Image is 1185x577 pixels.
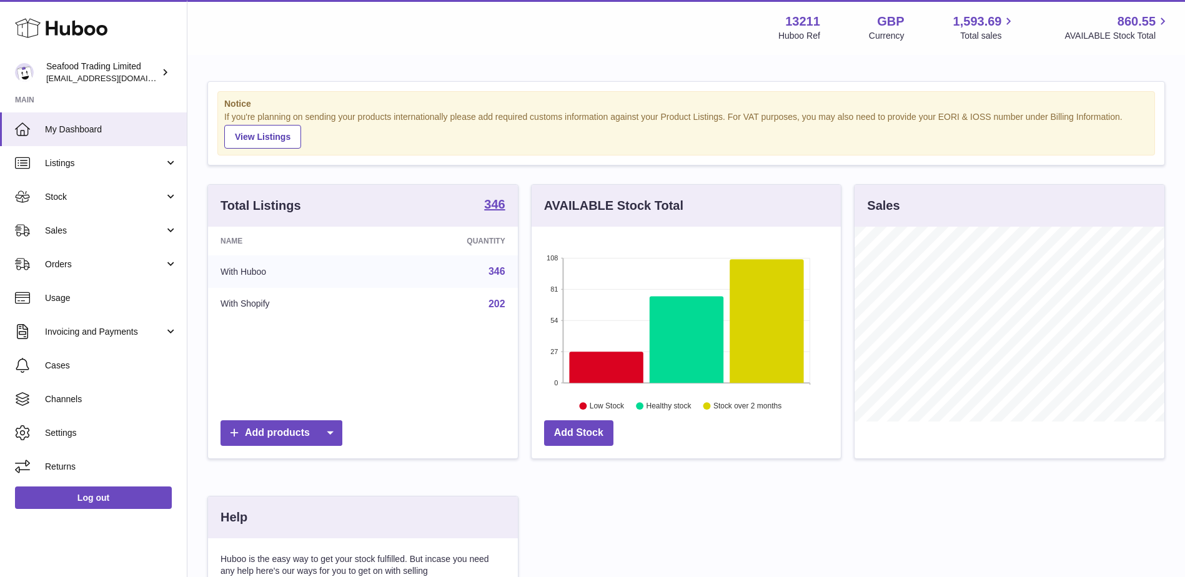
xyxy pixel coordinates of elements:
[778,30,820,42] div: Huboo Ref
[45,157,164,169] span: Listings
[550,317,558,324] text: 54
[221,420,342,446] a: Add products
[45,124,177,136] span: My Dashboard
[224,125,301,149] a: View Listings
[15,63,34,82] img: online@rickstein.com
[221,509,247,526] h3: Help
[550,348,558,355] text: 27
[224,111,1148,149] div: If you're planning on sending your products internationally please add required customs informati...
[953,13,1016,42] a: 1,593.69 Total sales
[646,402,692,410] text: Healthy stock
[45,225,164,237] span: Sales
[867,197,900,214] h3: Sales
[221,553,505,577] p: Huboo is the easy way to get your stock fulfilled. But incase you need any help here's our ways f...
[45,326,164,338] span: Invoicing and Payments
[46,73,184,83] span: [EMAIL_ADDRESS][DOMAIN_NAME]
[45,259,164,270] span: Orders
[713,402,781,410] text: Stock over 2 months
[1118,13,1156,30] span: 860.55
[484,198,505,210] strong: 346
[554,379,558,387] text: 0
[544,420,613,446] a: Add Stock
[953,13,1002,30] span: 1,593.69
[45,427,177,439] span: Settings
[785,13,820,30] strong: 13211
[45,360,177,372] span: Cases
[547,254,558,262] text: 108
[488,298,505,309] a: 202
[208,227,375,255] th: Name
[1064,13,1170,42] a: 860.55 AVAILABLE Stock Total
[488,266,505,277] a: 346
[46,61,159,84] div: Seafood Trading Limited
[208,288,375,320] td: With Shopify
[45,191,164,203] span: Stock
[375,227,517,255] th: Quantity
[15,486,172,509] a: Log out
[224,98,1148,110] strong: Notice
[45,292,177,304] span: Usage
[208,255,375,288] td: With Huboo
[550,285,558,293] text: 81
[960,30,1016,42] span: Total sales
[869,30,905,42] div: Currency
[590,402,625,410] text: Low Stock
[45,393,177,405] span: Channels
[877,13,904,30] strong: GBP
[45,461,177,473] span: Returns
[484,198,505,213] a: 346
[1064,30,1170,42] span: AVAILABLE Stock Total
[544,197,683,214] h3: AVAILABLE Stock Total
[221,197,301,214] h3: Total Listings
